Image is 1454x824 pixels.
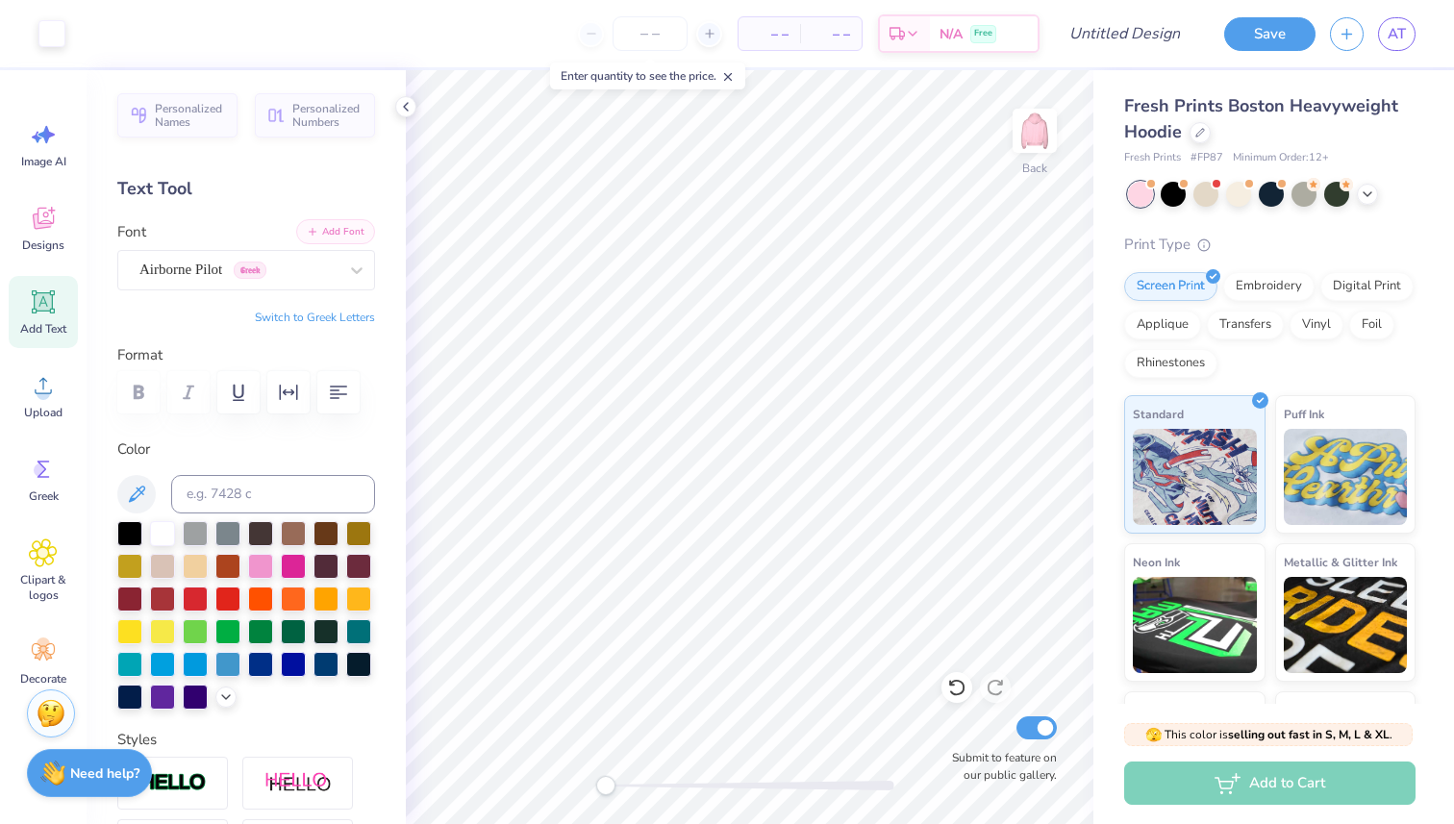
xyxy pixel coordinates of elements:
[139,772,207,794] img: Stroke
[1124,311,1201,339] div: Applique
[255,310,375,325] button: Switch to Greek Letters
[1228,727,1390,742] strong: selling out fast in S, M, L & XL
[117,344,375,366] label: Format
[292,102,363,129] span: Personalized Numbers
[1223,272,1315,301] div: Embroidery
[1284,577,1408,673] img: Metallic & Glitter Ink
[12,572,75,603] span: Clipart & logos
[550,62,745,89] div: Enter quantity to see the price.
[1349,311,1394,339] div: Foil
[1224,17,1316,51] button: Save
[1145,726,1392,743] span: This color is .
[117,93,238,137] button: Personalized Names
[29,488,59,504] span: Greek
[941,749,1057,784] label: Submit to feature on our public gallery.
[20,671,66,687] span: Decorate
[1284,404,1324,424] span: Puff Ink
[296,219,375,244] button: Add Font
[596,776,615,795] div: Accessibility label
[1290,311,1343,339] div: Vinyl
[117,438,375,461] label: Color
[24,405,63,420] span: Upload
[1124,234,1416,256] div: Print Type
[70,764,139,783] strong: Need help?
[1320,272,1414,301] div: Digital Print
[20,321,66,337] span: Add Text
[940,24,963,44] span: N/A
[1284,552,1397,572] span: Metallic & Glitter Ink
[1378,17,1416,51] a: AT
[117,221,146,243] label: Font
[1133,577,1257,673] img: Neon Ink
[171,475,375,513] input: e.g. 7428 c
[1145,726,1162,744] span: 🫣
[1124,94,1398,143] span: Fresh Prints Boston Heavyweight Hoodie
[1284,429,1408,525] img: Puff Ink
[1133,552,1180,572] span: Neon Ink
[1207,311,1284,339] div: Transfers
[1133,404,1184,424] span: Standard
[1233,150,1329,166] span: Minimum Order: 12 +
[117,176,375,202] div: Text Tool
[264,771,332,795] img: Shadow
[1191,150,1223,166] span: # FP87
[255,93,375,137] button: Personalized Numbers
[1015,112,1054,150] img: Back
[22,237,64,253] span: Designs
[1124,150,1181,166] span: Fresh Prints
[812,24,850,44] span: – –
[1124,349,1217,378] div: Rhinestones
[1133,429,1257,525] img: Standard
[750,24,789,44] span: – –
[1022,160,1047,177] div: Back
[1124,272,1217,301] div: Screen Print
[1133,700,1242,720] span: Glow in the Dark Ink
[21,154,66,169] span: Image AI
[613,16,688,51] input: – –
[1284,700,1372,720] span: Water based Ink
[117,729,157,751] label: Styles
[1388,23,1406,45] span: AT
[155,102,226,129] span: Personalized Names
[1054,14,1195,53] input: Untitled Design
[974,27,992,40] span: Free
